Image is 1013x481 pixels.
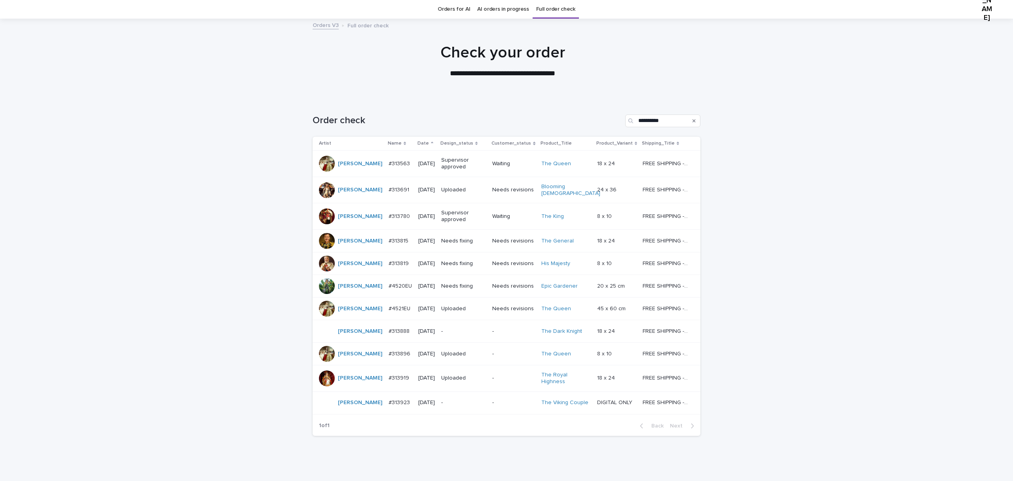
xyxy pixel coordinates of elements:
[313,297,700,320] tr: [PERSON_NAME] #4521EU#4521EU [DATE]UploadedNeeds revisionsThe Queen 45 x 60 cm45 x 60 cm FREE SHI...
[319,139,331,148] p: Artist
[313,391,700,414] tr: [PERSON_NAME] #313923#313923 [DATE]--The Viking Couple DIGITAL ONLYDIGITAL ONLY FREE SHIPPING - p...
[313,151,700,177] tr: [PERSON_NAME] #313563#313563 [DATE]Supervisor approvedWaitingThe Queen 18 x 2418 x 24 FREE SHIPPI...
[441,157,486,170] p: Supervisor approved
[441,210,486,223] p: Supervisor approved
[541,160,571,167] a: The Queen
[441,399,486,406] p: -
[309,43,696,62] h1: Check your order
[643,398,689,406] p: FREE SHIPPING - preview in 1-2 business days, after your approval delivery will take 5-10 b.d.
[643,349,689,357] p: FREE SHIPPING - preview in 1-2 business days, after your approval delivery will take 5-10 b.d.
[492,399,535,406] p: -
[418,213,435,220] p: [DATE]
[313,416,336,435] p: 1 of 1
[492,238,535,244] p: Needs revisions
[670,423,687,429] span: Next
[338,328,382,335] a: [PERSON_NAME]
[313,177,700,203] tr: [PERSON_NAME] #313691#313691 [DATE]UploadedNeeds revisionsBlooming [DEMOGRAPHIC_DATA] 24 x 3624 x...
[338,399,382,406] a: [PERSON_NAME]
[492,187,535,193] p: Needs revisions
[389,281,414,290] p: #4520EU
[441,238,486,244] p: Needs fixing
[492,283,535,290] p: Needs revisions
[597,159,617,167] p: 18 x 24
[492,375,535,382] p: -
[313,20,339,29] a: Orders V3
[389,159,412,167] p: #313563
[441,351,486,357] p: Uploaded
[313,252,700,275] tr: [PERSON_NAME] #313819#313819 [DATE]Needs fixingNeeds revisionsHis Majesty 8 x 108 x 10 FREE SHIPP...
[596,139,633,148] p: Product_Variant
[597,185,618,193] p: 24 x 36
[643,259,689,267] p: FREE SHIPPING - preview in 1-2 business days, after your approval delivery will take 5-10 b.d.
[642,139,675,148] p: Shipping_Title
[441,375,486,382] p: Uploaded
[338,305,382,312] a: [PERSON_NAME]
[643,212,689,220] p: FREE SHIPPING - preview in 1-2 business days, after your approval delivery will take 5-10 b.d.
[541,260,570,267] a: His Majesty
[541,238,574,244] a: The General
[597,373,617,382] p: 18 x 24
[418,351,435,357] p: [DATE]
[338,238,382,244] a: [PERSON_NAME]
[313,365,700,391] tr: [PERSON_NAME] #313919#313919 [DATE]Uploaded-The Royal Highness 18 x 2418 x 24 FREE SHIPPING - pre...
[418,260,435,267] p: [DATE]
[541,328,582,335] a: The Dark Knight
[338,260,382,267] a: [PERSON_NAME]
[338,160,382,167] a: [PERSON_NAME]
[492,351,535,357] p: -
[389,304,412,312] p: #4521EU
[313,275,700,297] tr: [PERSON_NAME] #4520EU#4520EU [DATE]Needs fixingNeeds revisionsEpic Gardener 20 x 25 cm20 x 25 cm ...
[643,236,689,244] p: FREE SHIPPING - preview in 1-2 business days, after your approval delivery will take 5-10 b.d.
[388,139,402,148] p: Name
[389,212,412,220] p: #313780
[389,236,410,244] p: #313815
[491,139,531,148] p: Customer_status
[492,160,535,167] p: Waiting
[541,305,571,312] a: The Queen
[643,159,689,167] p: FREE SHIPPING - preview in 1-2 business days, after your approval delivery will take 5-10 b.d.
[389,259,410,267] p: #313819
[541,283,578,290] a: Epic Gardener
[597,304,627,312] p: 45 x 60 cm
[313,320,700,342] tr: [PERSON_NAME] #313888#313888 [DATE]--The Dark Knight 18 x 2418 x 24 FREE SHIPPING - preview in 1-...
[418,375,435,382] p: [DATE]
[441,187,486,193] p: Uploaded
[347,21,389,29] p: Full order check
[643,373,689,382] p: FREE SHIPPING - preview in 1-2 business days, after your approval delivery will take 5-10 b.d.
[541,213,564,220] a: The King
[338,351,382,357] a: [PERSON_NAME]
[313,229,700,252] tr: [PERSON_NAME] #313815#313815 [DATE]Needs fixingNeeds revisionsThe General 18 x 2418 x 24 FREE SHI...
[647,423,664,429] span: Back
[643,281,689,290] p: FREE SHIPPING - preview in 1-2 business days, after your approval delivery will take 5-10 busines...
[441,283,486,290] p: Needs fixing
[597,349,613,357] p: 8 x 10
[492,305,535,312] p: Needs revisions
[313,203,700,230] tr: [PERSON_NAME] #313780#313780 [DATE]Supervisor approvedWaitingThe King 8 x 108 x 10 FREE SHIPPING ...
[597,259,613,267] p: 8 x 10
[418,238,435,244] p: [DATE]
[418,328,435,335] p: [DATE]
[441,305,486,312] p: Uploaded
[541,372,591,385] a: The Royal Highness
[418,160,435,167] p: [DATE]
[417,139,429,148] p: Date
[441,328,486,335] p: -
[492,260,535,267] p: Needs revisions
[389,185,411,193] p: #313691
[338,213,382,220] a: [PERSON_NAME]
[389,373,411,382] p: #313919
[492,213,535,220] p: Waiting
[440,139,473,148] p: Design_status
[418,399,435,406] p: [DATE]
[667,422,700,429] button: Next
[541,139,572,148] p: Product_Title
[634,422,667,429] button: Back
[338,375,382,382] a: [PERSON_NAME]
[597,281,626,290] p: 20 x 25 cm
[313,115,622,126] h1: Order check
[541,351,571,357] a: The Queen
[625,115,700,127] div: Search
[389,326,411,335] p: #313888
[597,398,634,406] p: DIGITAL ONLY
[338,187,382,193] a: [PERSON_NAME]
